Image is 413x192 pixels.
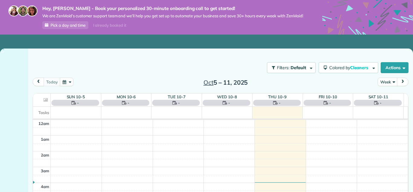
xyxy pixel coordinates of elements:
span: 3am [41,168,49,173]
span: Default [291,65,307,70]
span: - [128,100,129,106]
span: Colored by [329,65,370,70]
span: - [178,100,180,106]
a: Sun 10-5 [67,94,85,99]
span: Tasks [38,110,49,115]
a: Thu 10-9 [268,94,287,99]
span: 2am [41,153,49,157]
span: Pick a day and time [50,23,86,28]
img: michelle-19f622bdf1676172e81f8f8fba1fb50e276960ebfe0243fe18214015130c80e4.jpg [27,5,37,16]
div: I already booked it [89,22,130,29]
span: - [279,100,281,106]
span: Filters: [277,65,290,70]
span: Cleaners [350,65,369,70]
a: Filters: Default [264,62,316,73]
span: 1am [41,137,49,142]
strong: Hey, [PERSON_NAME] - Book your personalized 30-minute onboarding call to get started! [42,5,303,12]
span: 12am [38,121,49,126]
h2: 5 – 11, 2025 [188,79,263,86]
span: - [380,100,382,106]
span: - [228,100,230,106]
a: Tue 10-7 [168,94,186,99]
button: Actions [381,62,408,73]
span: We are ZenMaid’s customer support team and we’ll help you get set up to automate your business an... [42,13,303,19]
span: - [77,100,79,106]
span: 4am [41,184,49,189]
img: maria-72a9807cf96188c08ef61303f053569d2e2a8a1cde33d635c8a3ac13582a053d.jpg [8,5,19,16]
button: prev [33,78,44,86]
a: Pick a day and time [42,21,88,29]
img: jorge-587dff0eeaa6aab1f244e6dc62b8924c3b6ad411094392a53c71c6c4a576187d.jpg [18,5,28,16]
button: Filters: Default [267,62,316,73]
span: Oct [203,79,213,86]
a: Wed 10-8 [217,94,237,99]
a: Mon 10-6 [117,94,136,99]
a: Fri 10-10 [319,94,337,99]
button: next [397,78,408,86]
button: Colored byCleaners [319,62,378,73]
span: - [329,100,331,106]
button: Week [378,78,397,86]
a: Sat 10-11 [369,94,389,99]
button: today [44,78,60,86]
